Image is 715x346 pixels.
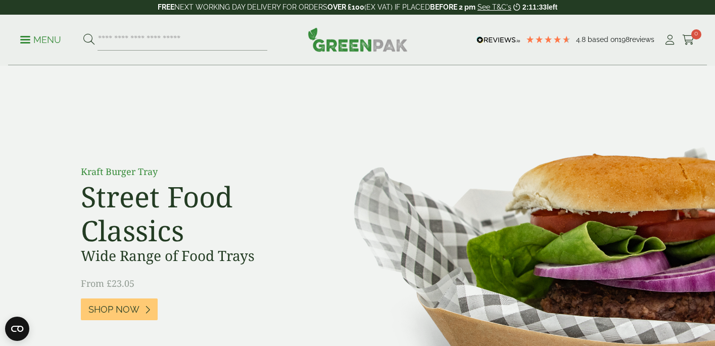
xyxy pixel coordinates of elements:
strong: BEFORE 2 pm [430,3,475,11]
div: 4.79 Stars [526,35,571,44]
a: Menu [20,34,61,44]
a: 0 [682,32,695,48]
strong: FREE [158,3,174,11]
p: Kraft Burger Tray [81,165,308,179]
a: See T&C's [478,3,511,11]
p: Menu [20,34,61,46]
span: Shop Now [88,304,139,315]
span: From £23.05 [81,277,134,289]
span: left [547,3,557,11]
a: Shop Now [81,298,158,320]
span: 0 [691,29,701,39]
span: 4.8 [576,35,588,44]
span: reviews [630,35,654,44]
h2: Street Food Classics [81,180,308,247]
span: 2:11:33 [522,3,547,11]
strong: OVER £100 [327,3,364,11]
i: Cart [682,35,695,45]
button: Open CMP widget [5,317,29,341]
span: Based on [588,35,618,44]
span: 198 [618,35,630,44]
i: My Account [663,35,676,45]
img: GreenPak Supplies [308,27,408,52]
h3: Wide Range of Food Trays [81,247,308,265]
img: REVIEWS.io [476,36,520,44]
